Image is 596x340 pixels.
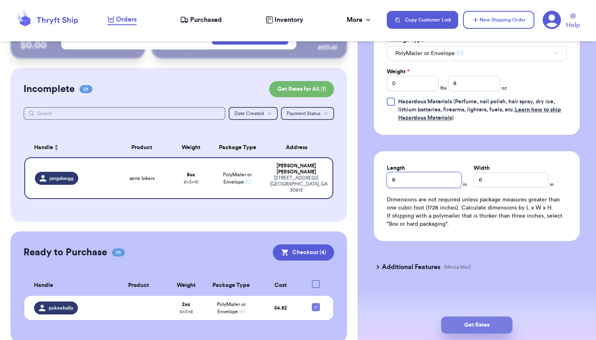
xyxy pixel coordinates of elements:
[234,111,264,116] span: Date Created
[24,83,75,96] h2: Incomplete
[24,246,107,259] h2: Ready to Purchase
[24,107,225,120] input: Search
[182,302,190,307] strong: 2 oz
[49,305,73,311] span: pokeeballa
[184,180,199,184] span: 6 x 3 x 10
[273,244,334,261] button: Checkout (4)
[20,39,135,52] p: $ 0.00
[190,15,222,25] span: Purchased
[112,248,125,257] span: 01
[444,264,471,270] p: (Media Mail)
[318,44,337,52] div: $ 123.45
[168,275,204,296] th: Weight
[187,172,195,177] strong: 8 oz
[210,138,265,157] th: Package Type
[111,138,173,157] th: Product
[440,85,446,91] span: lbs
[566,13,580,30] a: Help
[281,107,334,120] button: Payment Status
[274,306,287,310] span: $ 4.52
[387,196,567,228] div: Dimensions are not required unless package measures greater than one cubic foot (1728 inches). Ca...
[474,164,490,172] label: Width
[223,172,252,184] span: PolyMailer or Envelope ✉️
[347,15,372,25] div: More
[463,181,467,188] span: in
[34,281,53,290] span: Handle
[129,175,154,182] span: aerie bikers
[79,85,92,93] span: 01
[204,275,258,296] th: Package Type
[398,99,452,105] span: Hazardous Materials
[382,262,440,272] h3: Additional Features
[217,302,246,314] span: PolyMailer or Envelope ✉️
[395,49,463,58] span: PolyMailer or Envelope ✉️
[270,163,322,175] div: [PERSON_NAME] [PERSON_NAME]
[463,11,534,29] button: New Shipping Order
[53,143,60,152] button: Sort ascending
[387,11,458,29] button: Copy Customer Link
[566,20,580,30] span: Help
[398,99,561,121] span: (Perfume, nail polish, hair spray, dry ice, lithium batteries, firearms, lighters, fuels, etc. )
[270,175,322,193] div: [STREET_ADDRESS] [GEOGRAPHIC_DATA] , GA 30813
[387,46,567,61] button: PolyMailer or Envelope ✉️
[180,15,222,25] a: Purchased
[180,309,193,314] span: 6 x 3 x 8
[34,143,53,152] span: Handle
[266,15,303,25] a: Inventory
[229,107,278,120] button: Date Created
[265,138,333,157] th: Address
[258,275,303,296] th: Cost
[173,138,210,157] th: Weight
[387,164,405,172] label: Length
[49,175,73,182] span: jangalangg
[502,85,507,91] span: oz
[269,81,334,97] button: Get Rates for All (1)
[387,68,409,76] label: Weight
[107,15,137,25] a: Orders
[441,316,512,334] button: Get Rates
[287,111,320,116] span: Payment Status
[274,15,303,25] span: Inventory
[550,181,554,188] span: in
[108,275,168,296] th: Product
[116,15,137,24] span: Orders
[387,212,567,228] p: If shipping with a polymailer that is thicker than three inches, select "Box or hard packaging".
